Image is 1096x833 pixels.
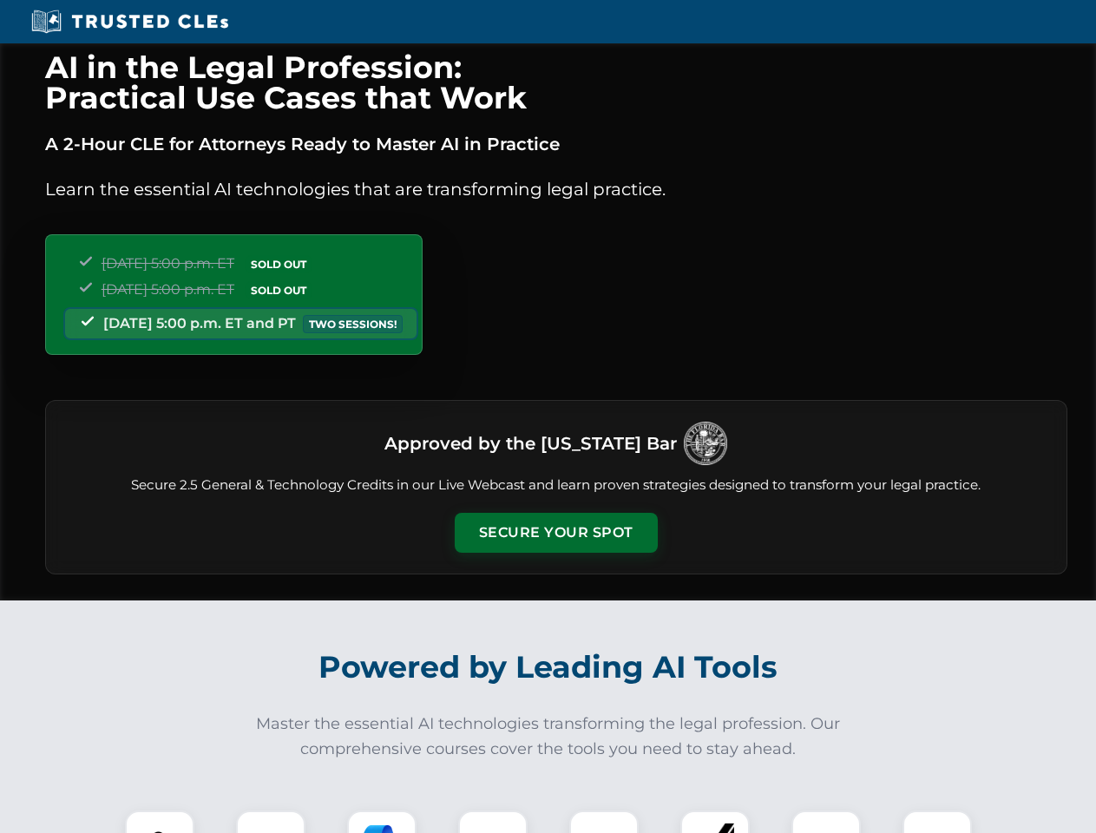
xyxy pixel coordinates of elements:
p: Master the essential AI technologies transforming the legal profession. Our comprehensive courses... [245,712,852,762]
h3: Approved by the [US_STATE] Bar [384,428,677,459]
p: Learn the essential AI technologies that are transforming legal practice. [45,175,1067,203]
img: Logo [684,422,727,465]
p: A 2-Hour CLE for Attorneys Ready to Master AI in Practice [45,130,1067,158]
span: SOLD OUT [245,255,312,273]
h2: Powered by Leading AI Tools [68,637,1029,698]
button: Secure Your Spot [455,513,658,553]
img: Trusted CLEs [26,9,233,35]
span: [DATE] 5:00 p.m. ET [102,281,234,298]
h1: AI in the Legal Profession: Practical Use Cases that Work [45,52,1067,113]
span: SOLD OUT [245,281,312,299]
p: Secure 2.5 General & Technology Credits in our Live Webcast and learn proven strategies designed ... [67,476,1046,495]
span: [DATE] 5:00 p.m. ET [102,255,234,272]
